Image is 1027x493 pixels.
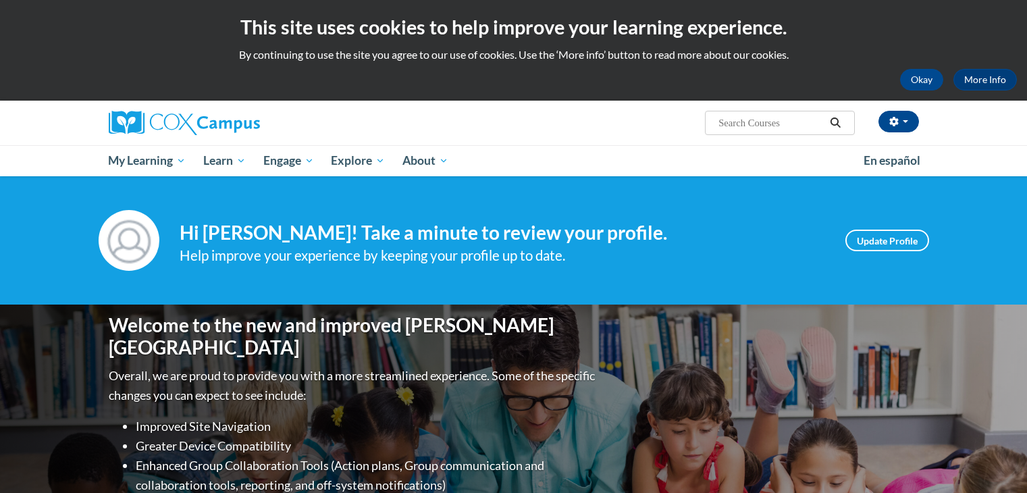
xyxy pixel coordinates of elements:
[109,314,598,359] h1: Welcome to the new and improved [PERSON_NAME][GEOGRAPHIC_DATA]
[10,47,1017,62] p: By continuing to use the site you agree to our use of cookies. Use the ‘More info’ button to read...
[864,153,920,167] span: En español
[99,210,159,271] img: Profile Image
[109,111,365,135] a: Cox Campus
[322,145,394,176] a: Explore
[194,145,255,176] a: Learn
[900,69,943,90] button: Okay
[180,244,825,267] div: Help improve your experience by keeping your profile up to date.
[973,439,1016,482] iframe: Botón para iniciar la ventana de mensajería
[109,111,260,135] img: Cox Campus
[331,153,385,169] span: Explore
[109,366,598,405] p: Overall, we are proud to provide you with a more streamlined experience. Some of the specific cha...
[203,153,246,169] span: Learn
[255,145,323,176] a: Engage
[825,115,845,131] button: Search
[136,436,598,456] li: Greater Device Compatibility
[878,111,919,132] button: Account Settings
[953,69,1017,90] a: More Info
[845,230,929,251] a: Update Profile
[136,417,598,436] li: Improved Site Navigation
[10,14,1017,41] h2: This site uses cookies to help improve your learning experience.
[88,145,939,176] div: Main menu
[394,145,457,176] a: About
[717,115,825,131] input: Search Courses
[263,153,314,169] span: Engage
[100,145,195,176] a: My Learning
[855,147,929,175] a: En español
[180,222,825,244] h4: Hi [PERSON_NAME]! Take a minute to review your profile.
[108,153,186,169] span: My Learning
[402,153,448,169] span: About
